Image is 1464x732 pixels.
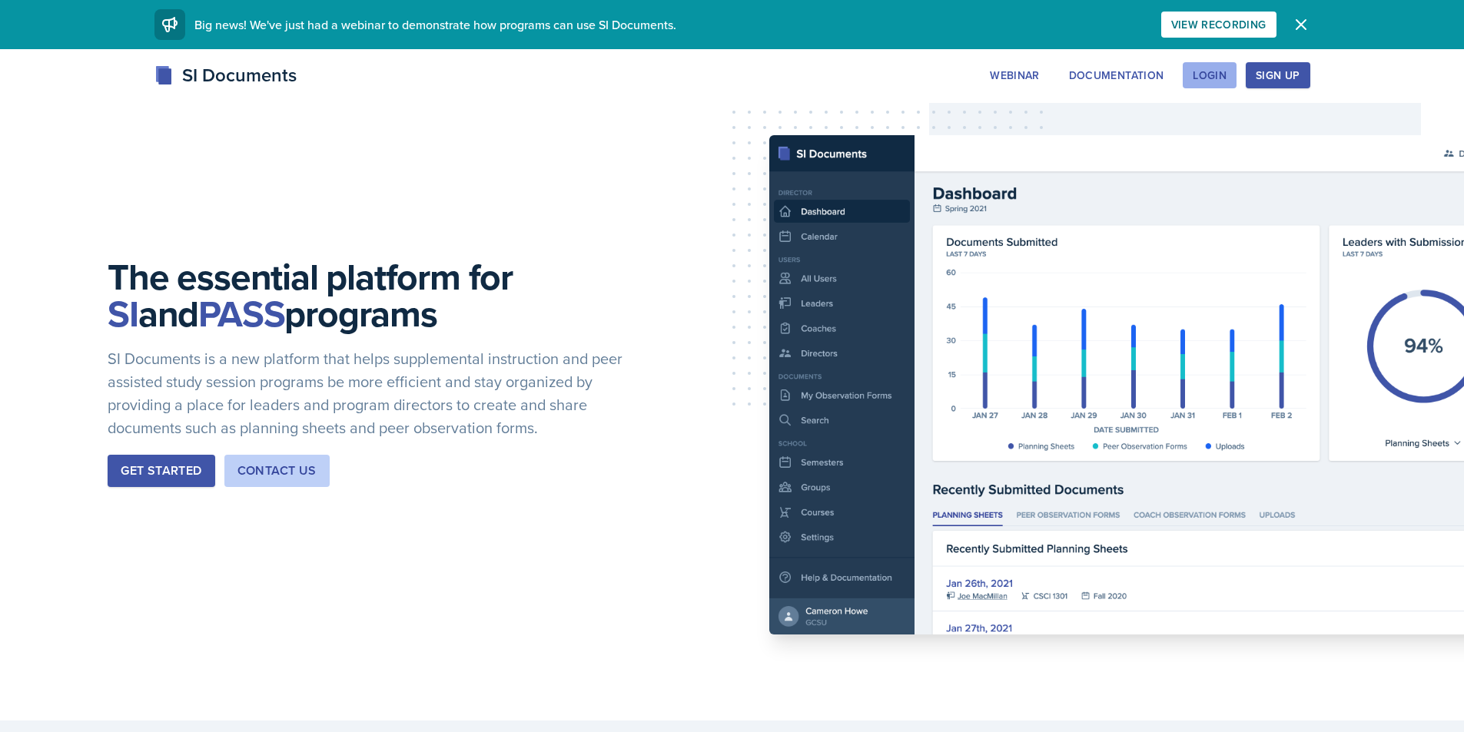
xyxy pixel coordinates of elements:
[154,61,297,89] div: SI Documents
[1171,18,1266,31] div: View Recording
[194,16,676,33] span: Big news! We've just had a webinar to demonstrate how programs can use SI Documents.
[990,69,1039,81] div: Webinar
[121,462,201,480] div: Get Started
[1161,12,1276,38] button: View Recording
[1059,62,1174,88] button: Documentation
[108,455,214,487] button: Get Started
[224,455,330,487] button: Contact Us
[1256,69,1300,81] div: Sign Up
[1183,62,1237,88] button: Login
[1246,62,1310,88] button: Sign Up
[1069,69,1164,81] div: Documentation
[237,462,317,480] div: Contact Us
[980,62,1049,88] button: Webinar
[1193,69,1227,81] div: Login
